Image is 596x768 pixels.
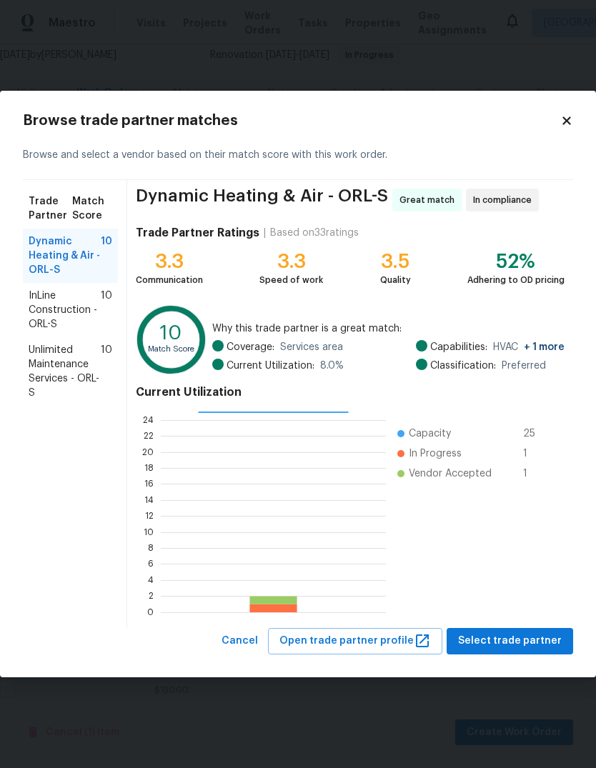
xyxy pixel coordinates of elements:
span: 25 [523,427,546,441]
span: Capabilities: [430,340,487,354]
text: 10 [144,528,154,537]
button: Cancel [216,628,264,654]
span: + 1 more [524,342,565,352]
div: 3.3 [259,254,323,269]
span: Dynamic Heating & Air - ORL-S [136,189,388,211]
span: Coverage: [227,340,274,354]
span: Great match [399,193,460,207]
h2: Browse trade partner matches [23,114,560,128]
text: 24 [143,416,154,424]
span: Capacity [409,427,451,441]
span: Unlimited Maintenance Services - ORL-S [29,343,101,400]
text: Match Score [148,345,194,353]
text: 10 [160,324,182,344]
span: 1 [523,467,546,481]
text: 12 [145,512,154,520]
span: Classification: [430,359,496,373]
span: Services area [280,340,343,354]
span: HVAC [493,340,565,354]
span: InLine Construction - ORL-S [29,289,101,331]
button: Open trade partner profile [268,628,442,654]
text: 2 [149,592,154,600]
text: 16 [144,479,154,488]
span: Match Score [72,194,112,223]
span: In compliance [473,193,537,207]
span: 1 [523,447,546,461]
h4: Current Utilization [136,385,565,399]
text: 4 [148,576,154,584]
text: 18 [144,464,154,472]
span: 8.0 % [320,359,344,373]
div: | [259,226,270,240]
span: Current Utilization: [227,359,314,373]
text: 6 [148,559,154,568]
div: Browse and select a vendor based on their match score with this work order. [23,131,573,180]
button: Select trade partner [447,628,573,654]
div: 3.3 [136,254,203,269]
div: Communication [136,273,203,287]
div: Based on 33 ratings [270,226,359,240]
h4: Trade Partner Ratings [136,226,259,240]
span: Cancel [222,632,258,650]
text: 20 [142,448,154,457]
span: In Progress [409,447,462,461]
text: 8 [148,544,154,552]
span: Trade Partner [29,194,72,223]
div: 52% [467,254,565,269]
text: 14 [144,496,154,504]
span: Select trade partner [458,632,562,650]
span: 10 [101,234,112,277]
div: Quality [380,273,411,287]
span: Why this trade partner is a great match: [212,321,565,336]
span: Vendor Accepted [409,467,492,481]
span: Dynamic Heating & Air - ORL-S [29,234,101,277]
text: 22 [144,432,154,440]
span: Preferred [502,359,546,373]
div: 3.5 [380,254,411,269]
text: 0 [147,608,154,617]
div: Speed of work [259,273,323,287]
span: 10 [101,343,112,400]
span: Open trade partner profile [279,632,431,650]
span: 10 [101,289,112,331]
div: Adhering to OD pricing [467,273,565,287]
